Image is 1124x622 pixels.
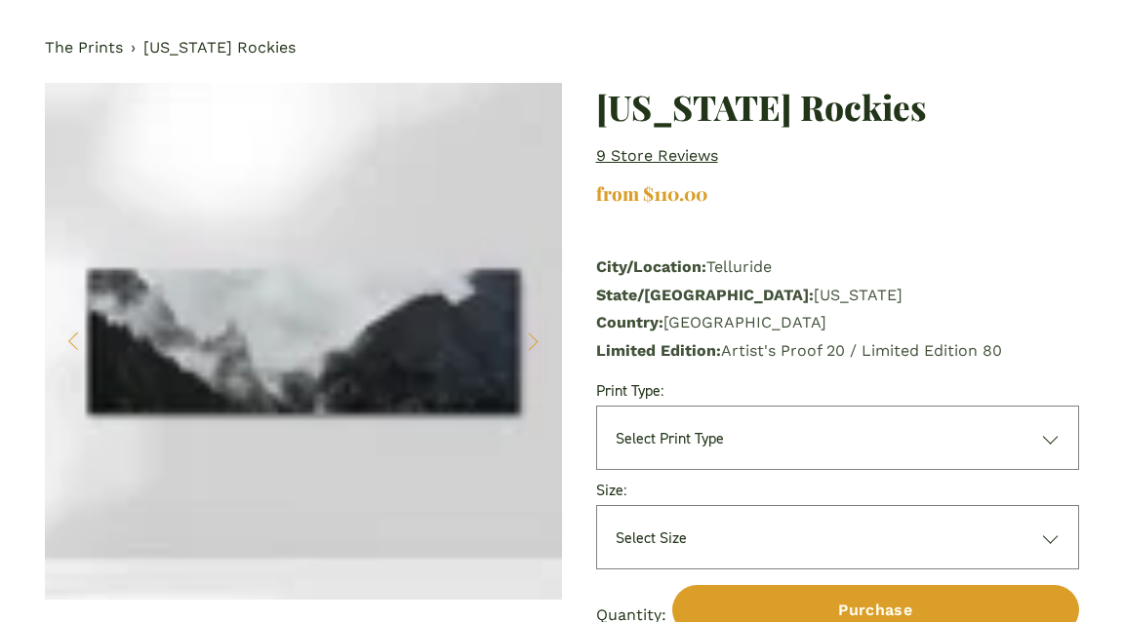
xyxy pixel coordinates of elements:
div: Size: [596,481,1079,499]
span: Purchase [838,601,912,619]
div: from $110.00 [596,181,1079,207]
button: Previous [61,317,110,366]
iframe: Payment method messaging [592,214,1083,242]
h1: [US_STATE] Rockies [596,83,1079,132]
strong: State/[GEOGRAPHIC_DATA]: [596,286,814,304]
span: › [131,34,136,62]
div: Gallery [45,83,562,600]
a: The Prints [45,34,123,62]
button: Next [497,317,545,366]
strong: City/Location: [596,257,706,276]
a: [US_STATE] Rockies [143,34,296,62]
div: Print Type: [596,381,1079,400]
p: Telluride [US_STATE] [GEOGRAPHIC_DATA] Artist's Proof 20 / Limited Edition 80 [596,253,1079,366]
strong: Country: [596,313,663,331]
img: Mist-covered mountain peaks with dense forests creating a moody landscape. [45,83,562,600]
strong: Limited Edition: [596,341,721,360]
a: 9 store reviews [596,142,718,171]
